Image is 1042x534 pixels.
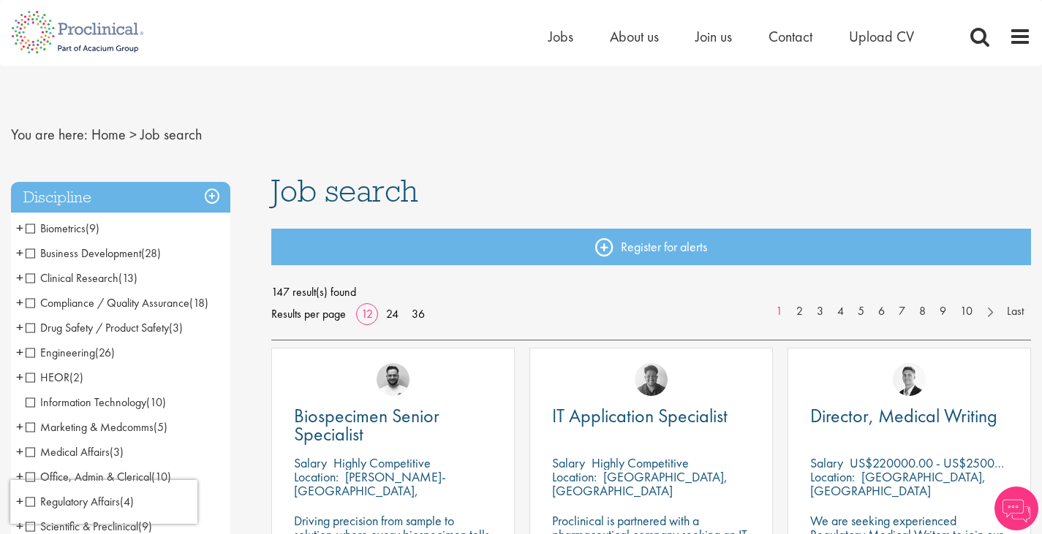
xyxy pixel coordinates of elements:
span: Information Technology [26,394,166,410]
a: 2 [789,303,810,320]
span: > [129,125,137,144]
span: (3) [169,320,183,335]
span: (2) [69,370,83,385]
span: + [16,465,23,487]
a: IT Application Specialist [552,407,750,425]
p: [GEOGRAPHIC_DATA], [GEOGRAPHIC_DATA] [552,468,728,499]
span: Business Development [26,245,161,261]
a: 3 [809,303,831,320]
p: Highly Competitive [592,454,689,471]
p: Highly Competitive [333,454,431,471]
span: (3) [110,444,124,459]
span: + [16,242,23,264]
span: + [16,217,23,239]
span: Engineering [26,345,115,360]
span: Salary [294,454,327,471]
span: (10) [151,469,171,484]
span: Biometrics [26,221,99,236]
p: [PERSON_NAME]-[GEOGRAPHIC_DATA], [GEOGRAPHIC_DATA] [294,468,446,513]
span: Jobs [548,27,573,46]
a: 8 [912,303,933,320]
a: 12 [356,306,378,321]
h3: Discipline [11,182,230,213]
span: HEOR [26,370,69,385]
span: IT Application Specialist [552,403,728,428]
span: Job search [140,125,202,144]
span: Location: [552,468,597,485]
span: (9) [138,519,152,534]
span: Clinical Research [26,270,137,286]
span: Location: [294,468,339,485]
span: (10) [146,394,166,410]
span: (9) [86,221,99,236]
span: Drug Safety / Product Safety [26,320,169,335]
span: Director, Medical Writing [810,403,997,428]
span: (26) [95,345,115,360]
span: Engineering [26,345,95,360]
span: Scientific & Preclinical [26,519,152,534]
span: Biometrics [26,221,86,236]
a: 9 [932,303,954,320]
span: (13) [118,270,137,286]
a: Upload CV [849,27,914,46]
span: + [16,341,23,363]
a: 4 [830,303,851,320]
span: HEOR [26,370,83,385]
span: (28) [141,245,161,261]
a: 7 [891,303,913,320]
img: Sheridon Lloyd [635,363,668,396]
a: Biospecimen Senior Specialist [294,407,492,443]
a: 36 [407,306,430,321]
span: Scientific & Preclinical [26,519,138,534]
span: Marketing & Medcomms [26,419,154,435]
span: (5) [154,419,167,435]
span: Clinical Research [26,270,118,286]
span: Office, Admin & Clerical [26,469,171,484]
img: Chatbot [994,487,1038,530]
a: breadcrumb link [91,125,126,144]
a: 5 [850,303,872,320]
span: + [16,267,23,289]
p: [GEOGRAPHIC_DATA], [GEOGRAPHIC_DATA] [810,468,986,499]
span: Salary [810,454,843,471]
span: Compliance / Quality Assurance [26,295,208,310]
a: Join us [695,27,732,46]
a: 24 [381,306,404,321]
span: Salary [552,454,585,471]
span: 147 result(s) found [271,281,1031,303]
span: Location: [810,468,855,485]
span: Marketing & Medcomms [26,419,167,435]
span: Results per page [271,303,346,325]
a: Director, Medical Writing [810,407,1008,425]
iframe: reCAPTCHA [10,480,197,524]
span: + [16,416,23,438]
span: Office, Admin & Clerical [26,469,151,484]
span: + [16,366,23,388]
span: (18) [189,295,208,310]
span: + [16,291,23,313]
a: Last [1000,303,1031,320]
a: Register for alerts [271,229,1031,265]
span: Business Development [26,245,141,261]
img: Emile De Beer [377,363,409,396]
span: Drug Safety / Product Safety [26,320,183,335]
span: Medical Affairs [26,444,124,459]
span: Information Technology [26,394,146,410]
span: + [16,440,23,462]
a: 6 [871,303,892,320]
span: Biospecimen Senior Specialist [294,403,439,446]
span: Medical Affairs [26,444,110,459]
a: George Watson [893,363,926,396]
a: About us [610,27,659,46]
span: You are here: [11,125,88,144]
a: 1 [769,303,790,320]
a: Contact [769,27,812,46]
span: Compliance / Quality Assurance [26,295,189,310]
span: Job search [271,171,418,210]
